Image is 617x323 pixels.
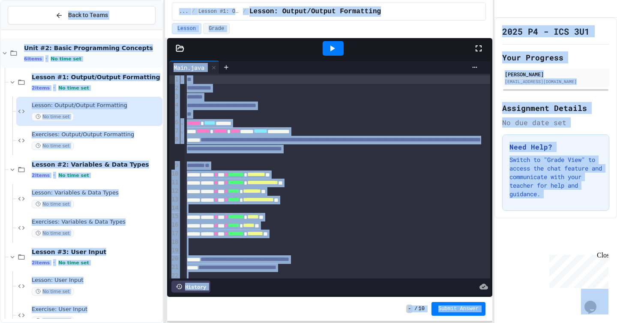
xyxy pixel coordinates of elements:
[179,8,189,15] span: ...
[502,117,609,128] div: No due date set
[32,189,161,197] span: Lesson: Variables & Data Types
[32,200,74,208] span: No time set
[169,93,180,101] div: 3
[169,254,180,263] div: 20
[32,161,161,168] span: Lesson #2: Variables & Data Types
[502,102,609,114] h2: Assignment Details
[32,229,74,237] span: No time set
[169,195,180,204] div: 13
[58,260,89,266] span: No time set
[32,277,161,284] span: Lesson: User Input
[169,161,180,170] div: 9
[32,85,50,91] span: 2 items
[192,8,195,15] span: /
[53,84,55,91] span: •
[58,173,89,178] span: No time set
[546,251,608,288] iframe: chat widget
[169,127,180,135] div: 7
[32,131,161,138] span: Exercises: Output/Output Formatting
[169,110,180,118] div: 5
[32,287,74,296] span: No time set
[169,272,180,280] div: 22
[169,170,180,178] div: 10
[169,75,180,84] div: 1
[169,61,219,74] div: Main.java
[8,6,156,24] button: Back to Teams
[3,3,59,54] div: Chat with us now!Close
[180,127,184,134] span: Fold line
[32,102,161,109] span: Lesson: Output/Output Formatting
[169,238,180,246] div: 18
[438,305,479,312] span: Submit Answer
[509,156,602,198] p: Switch to "Grade View" to access the chat feature and communicate with your teacher for help and ...
[180,119,184,126] span: Fold line
[169,246,180,255] div: 19
[169,178,180,187] div: 11
[509,142,602,152] h3: Need Help?
[203,23,230,34] button: Grade
[431,302,485,316] button: Submit Answer
[169,187,180,195] div: 12
[24,44,161,52] span: Unit #2: Basic Programming Concepts
[32,113,74,121] span: No time set
[45,55,47,62] span: •
[171,281,210,293] div: History
[169,135,180,161] div: 8
[169,101,180,110] div: 4
[180,136,184,143] span: Fold line
[169,84,180,93] div: 2
[180,76,184,83] span: Fold line
[406,305,413,313] span: -
[419,305,425,312] span: 10
[581,289,608,314] iframe: chat widget
[169,221,180,229] div: 16
[505,78,607,85] div: [EMAIL_ADDRESS][DOMAIN_NAME]
[51,56,81,62] span: No time set
[24,56,42,62] span: 6 items
[169,204,180,212] div: 14
[169,118,180,127] div: 6
[32,173,50,178] span: 2 items
[32,142,74,150] span: No time set
[58,85,89,91] span: No time set
[169,63,209,72] div: Main.java
[68,11,108,20] span: Back to Teams
[32,218,161,226] span: Exercises: Variables & Data Types
[32,248,161,256] span: Lesson #3: User Input
[172,23,201,34] button: Lesson
[243,8,246,15] span: /
[32,260,50,266] span: 2 items
[32,73,161,81] span: Lesson #1: Output/Output Formatting
[249,6,381,17] span: Lesson: Output/Output Formatting
[169,212,180,221] div: 15
[32,306,161,313] span: Exercise: User Input
[169,229,180,238] div: 17
[53,172,55,179] span: •
[169,263,180,272] div: 21
[502,25,590,37] h1: 2025 P4 - ICS 3U1
[502,51,609,63] h2: Your Progress
[505,70,607,78] div: [PERSON_NAME]
[198,8,240,15] span: Lesson #1: Output/Output Formatting
[53,259,55,266] span: •
[414,305,417,312] span: /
